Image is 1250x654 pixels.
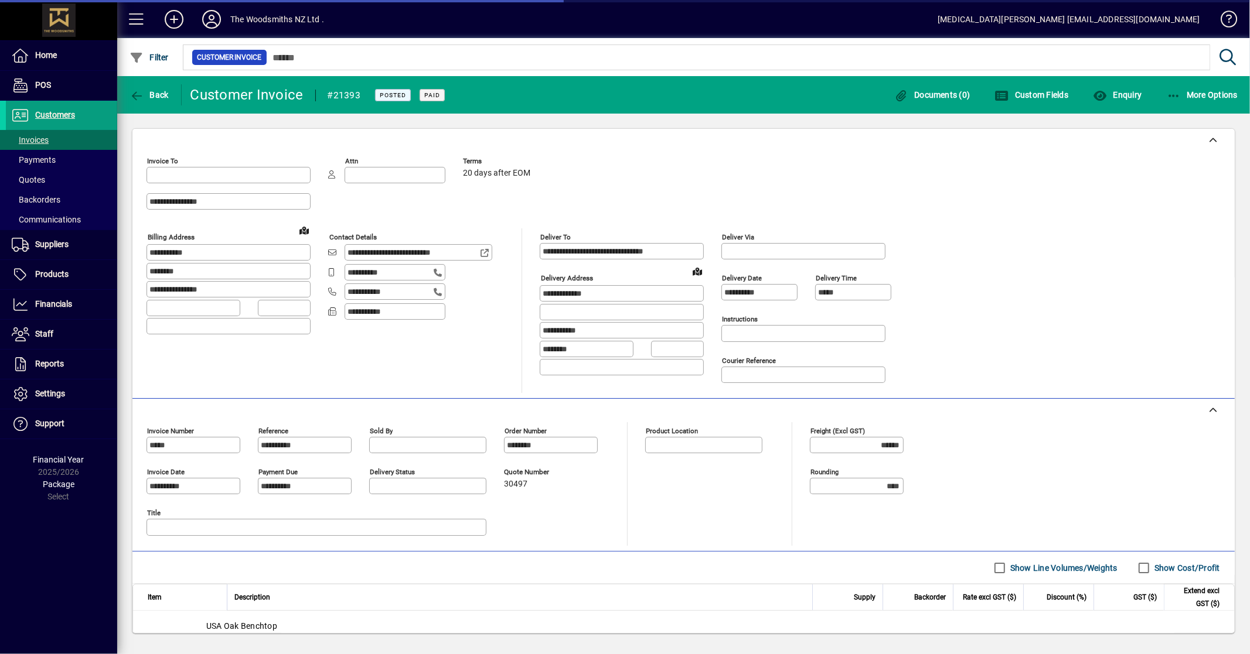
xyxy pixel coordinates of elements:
[6,290,117,319] a: Financials
[147,427,194,435] mat-label: Invoice number
[295,221,314,239] a: View on map
[147,468,185,476] mat-label: Invoice date
[370,427,393,435] mat-label: Sold by
[12,215,81,224] span: Communications
[35,359,64,368] span: Reports
[35,110,75,119] span: Customers
[6,260,117,289] a: Products
[43,480,74,489] span: Package
[35,419,64,428] span: Support
[35,239,69,249] span: Suppliers
[12,175,45,184] span: Quotes
[816,274,857,282] mat-label: Delivery time
[6,71,117,100] a: POS
[117,84,182,105] app-page-header-button: Back
[938,10,1200,29] div: [MEDICAL_DATA][PERSON_NAME] [EMAIL_ADDRESS][DOMAIN_NAME]
[1008,562,1118,574] label: Show Line Volumes/Weights
[894,90,970,100] span: Documents (0)
[345,157,358,165] mat-label: Attn
[6,190,117,210] a: Backorders
[193,9,230,30] button: Profile
[6,41,117,70] a: Home
[1090,84,1145,105] button: Enquiry
[258,468,298,476] mat-label: Payment due
[370,468,415,476] mat-label: Delivery status
[722,357,776,365] mat-label: Courier Reference
[155,9,193,30] button: Add
[1212,2,1235,40] a: Knowledge Base
[463,157,533,165] span: Terms
[147,509,161,517] mat-label: Title
[258,427,288,435] mat-label: Reference
[12,195,60,204] span: Backorders
[6,379,117,409] a: Settings
[6,130,117,150] a: Invoices
[130,53,169,62] span: Filter
[6,170,117,190] a: Quotes
[1093,90,1142,100] span: Enquiry
[197,52,262,63] span: Customer Invoice
[6,320,117,349] a: Staff
[190,85,304,104] div: Customer Invoice
[328,86,361,105] div: #21393
[1171,584,1220,610] span: Extend excl GST ($)
[914,591,946,604] span: Backorder
[6,350,117,379] a: Reports
[505,427,547,435] mat-label: Order number
[6,210,117,230] a: Communications
[127,47,172,68] button: Filter
[810,468,839,476] mat-label: Rounding
[1133,591,1157,604] span: GST ($)
[722,315,758,323] mat-label: Instructions
[540,233,571,241] mat-label: Deliver To
[12,155,56,165] span: Payments
[6,409,117,439] a: Support
[722,274,762,282] mat-label: Delivery date
[463,169,530,178] span: 20 days after EOM
[688,262,707,280] a: View on map
[6,150,117,170] a: Payments
[35,269,69,279] span: Products
[130,90,169,100] span: Back
[504,468,574,476] span: Quote number
[35,389,65,398] span: Settings
[35,50,57,60] span: Home
[722,233,754,241] mat-label: Deliver via
[35,299,72,309] span: Financials
[6,230,117,259] a: Suppliers
[891,84,973,105] button: Documents (0)
[646,427,698,435] mat-label: Product location
[810,427,865,435] mat-label: Freight (excl GST)
[230,10,324,29] div: The Woodsmiths NZ Ltd .
[854,591,876,604] span: Supply
[35,80,51,90] span: POS
[963,591,1016,604] span: Rate excl GST ($)
[148,591,162,604] span: Item
[234,591,270,604] span: Description
[1152,562,1220,574] label: Show Cost/Profit
[1167,90,1238,100] span: More Options
[992,84,1072,105] button: Custom Fields
[995,90,1069,100] span: Custom Fields
[147,157,178,165] mat-label: Invoice To
[127,84,172,105] button: Back
[35,329,53,338] span: Staff
[424,91,440,99] span: Paid
[12,135,49,145] span: Invoices
[1047,591,1086,604] span: Discount (%)
[1164,84,1241,105] button: More Options
[504,480,527,489] span: 30497
[380,91,406,99] span: Posted
[33,455,84,464] span: Financial Year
